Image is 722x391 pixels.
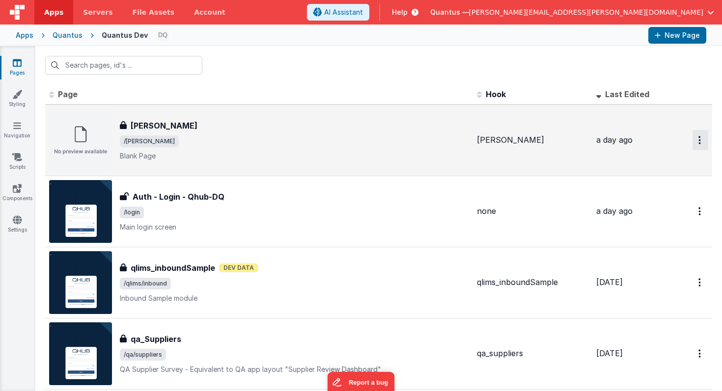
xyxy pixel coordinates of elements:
p: Blank Page [120,151,469,161]
span: Page [58,89,78,99]
h3: Auth - Login - Qhub-DQ [133,191,224,203]
span: /qa/suppliers [120,349,166,361]
img: 1021820d87a3b39413df04cdda3ae7ec [156,28,170,42]
p: QA Supplier Survey - Equivalent to QA app layout "Supplier Review Dashboard" [120,365,469,374]
button: Quantus — [PERSON_NAME][EMAIL_ADDRESS][PERSON_NAME][DOMAIN_NAME] [430,7,714,17]
span: AI Assistant [324,7,363,17]
input: Search pages, id's ... [45,56,202,75]
button: Options [693,201,708,221]
span: Quantus — [430,7,469,17]
span: [DATE] [596,277,623,287]
span: [DATE] [596,348,623,358]
span: /[PERSON_NAME] [120,135,179,147]
span: Apps [44,7,63,17]
div: qa_suppliers [477,348,588,359]
span: File Assets [133,7,175,17]
div: Quantus [53,30,83,40]
span: a day ago [596,206,633,216]
div: Apps [16,30,33,40]
div: Quantus Dev [102,30,148,40]
span: [PERSON_NAME][EMAIL_ADDRESS][PERSON_NAME][DOMAIN_NAME] [469,7,703,17]
div: qlims_inboundSample [477,277,588,288]
button: AI Assistant [307,4,369,21]
p: Main login screen [120,222,469,232]
span: a day ago [596,135,633,145]
div: none [477,206,588,217]
span: /login [120,207,144,218]
h3: [PERSON_NAME] [131,120,197,131]
button: Options [693,130,708,150]
span: Dev Data [219,263,258,272]
div: [PERSON_NAME] [477,134,588,146]
span: Hook [486,89,506,99]
span: Servers [83,7,112,17]
p: Inbound Sample module [120,293,469,303]
button: Options [693,343,708,364]
h3: qlims_inboundSample [131,262,215,274]
h3: qa_Suppliers [131,333,181,345]
button: Options [693,272,708,292]
span: /qlims/inbound [120,278,171,289]
span: Last Edited [605,89,649,99]
span: Help [392,7,408,17]
button: New Page [648,27,706,44]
